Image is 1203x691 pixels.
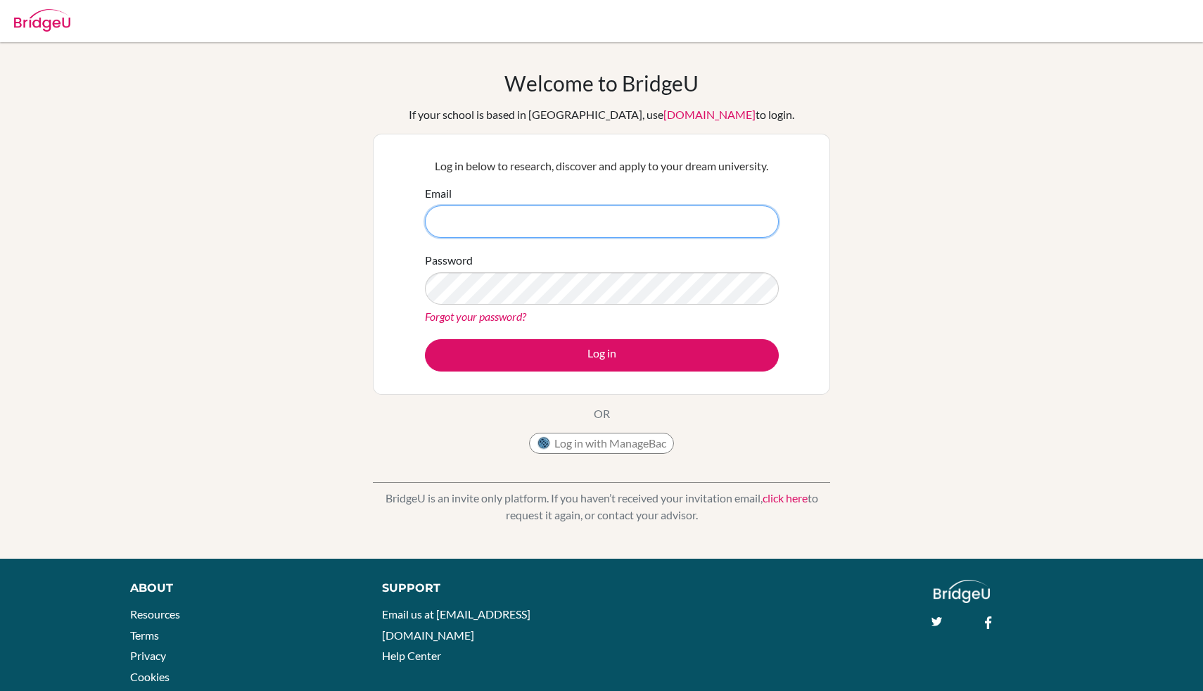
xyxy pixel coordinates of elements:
[14,9,70,32] img: Bridge-U
[130,607,180,621] a: Resources
[425,185,452,202] label: Email
[763,491,808,505] a: click here
[529,433,674,454] button: Log in with ManageBac
[594,405,610,422] p: OR
[382,580,586,597] div: Support
[130,628,159,642] a: Terms
[130,580,350,597] div: About
[373,490,830,524] p: BridgeU is an invite only platform. If you haven’t received your invitation email, to request it ...
[382,607,530,642] a: Email us at [EMAIL_ADDRESS][DOMAIN_NAME]
[130,670,170,683] a: Cookies
[425,252,473,269] label: Password
[425,339,779,372] button: Log in
[504,70,699,96] h1: Welcome to BridgeU
[934,580,991,603] img: logo_white@2x-f4f0deed5e89b7ecb1c2cc34c3e3d731f90f0f143d5ea2071677605dd97b5244.png
[130,649,166,662] a: Privacy
[663,108,756,121] a: [DOMAIN_NAME]
[409,106,794,123] div: If your school is based in [GEOGRAPHIC_DATA], use to login.
[425,158,779,175] p: Log in below to research, discover and apply to your dream university.
[382,649,441,662] a: Help Center
[425,310,526,323] a: Forgot your password?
